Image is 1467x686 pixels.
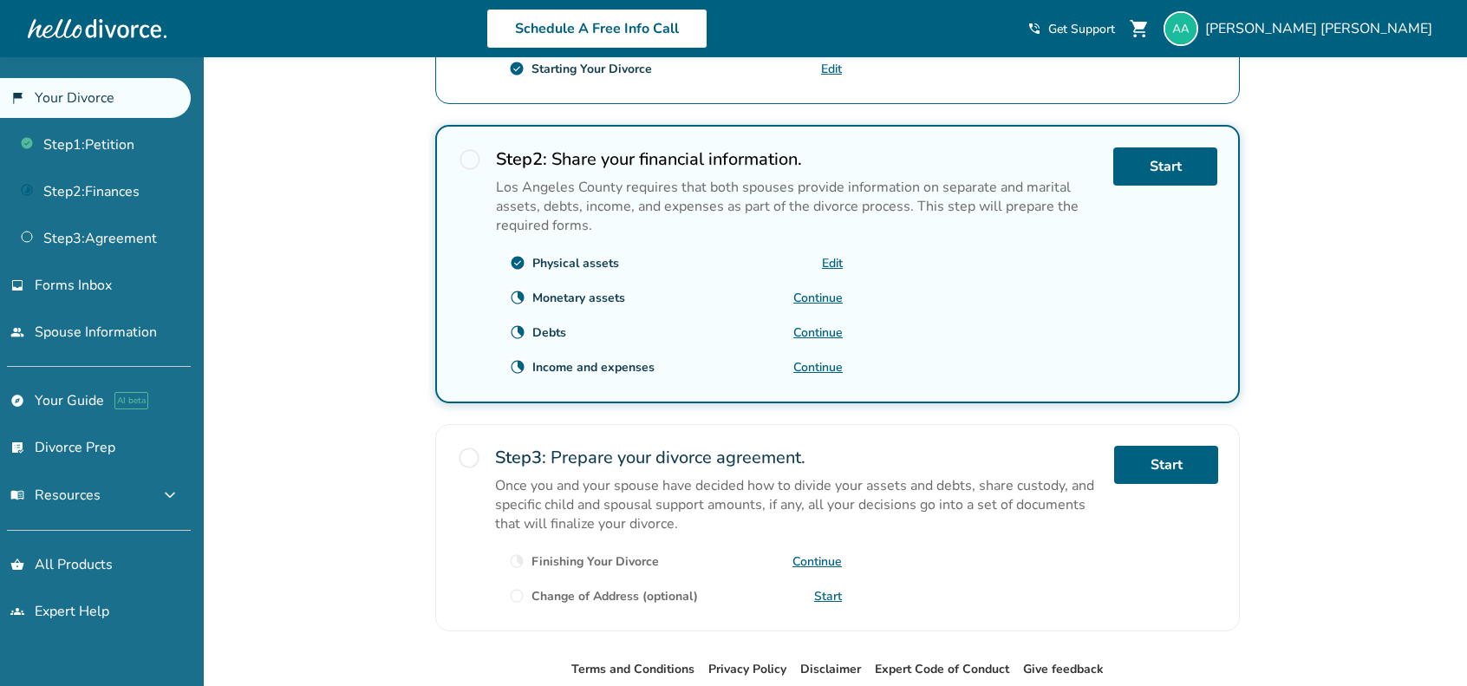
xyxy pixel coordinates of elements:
strong: Step 3 : [495,446,546,469]
h2: Prepare your divorce agreement. [495,446,1100,469]
span: radio_button_unchecked [457,446,481,470]
a: Continue [793,324,843,341]
a: Schedule A Free Info Call [486,9,707,49]
span: AI beta [114,392,148,409]
span: inbox [10,278,24,292]
span: radio_button_unchecked [458,147,482,172]
div: Physical assets [532,255,619,271]
span: clock_loader_40 [510,290,525,305]
span: Forms Inbox [35,276,112,295]
a: Expert Code of Conduct [875,661,1009,677]
span: Resources [10,486,101,505]
a: Terms and Conditions [571,661,694,677]
div: Income and expenses [532,359,655,376]
span: list_alt_check [10,441,24,454]
a: phone_in_talkGet Support [1027,21,1115,37]
div: Change of Address (optional) [531,588,698,604]
span: radio_button_unchecked [509,588,525,604]
div: Debts [532,324,566,341]
span: shopping_basket [10,558,24,572]
a: Start [814,588,842,604]
span: flag_2 [10,91,24,105]
span: explore [10,394,24,408]
img: oldmangaspar@gmail.com [1164,11,1198,46]
a: Edit [821,61,842,77]
iframe: Chat Widget [1079,28,1467,686]
span: check_circle [510,255,525,271]
span: people [10,325,24,339]
a: Continue [793,290,843,306]
a: Privacy Policy [708,661,786,677]
span: clock_loader_40 [509,553,525,569]
div: Starting Your Divorce [531,61,652,77]
span: check_circle [509,61,525,76]
h2: Share your financial information. [496,147,1099,171]
div: Finishing Your Divorce [531,553,659,570]
li: Disclaimer [800,659,861,680]
li: Give feedback [1023,659,1104,680]
span: groups [10,604,24,618]
strong: Step 2 : [496,147,547,171]
div: Monetary assets [532,290,625,306]
span: clock_loader_40 [510,359,525,375]
span: [PERSON_NAME] [PERSON_NAME] [1205,19,1439,38]
span: shopping_cart [1129,18,1150,39]
a: Edit [822,255,843,271]
span: Get Support [1048,21,1115,37]
span: menu_book [10,488,24,502]
a: Continue [792,553,842,570]
p: Los Angeles County requires that both spouses provide information on separate and marital assets,... [496,178,1099,235]
span: expand_more [160,485,180,506]
span: phone_in_talk [1027,22,1041,36]
a: Continue [793,359,843,376]
span: clock_loader_40 [510,324,525,340]
p: Once you and your spouse have decided how to divide your assets and debts, share custody, and spe... [495,476,1100,533]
